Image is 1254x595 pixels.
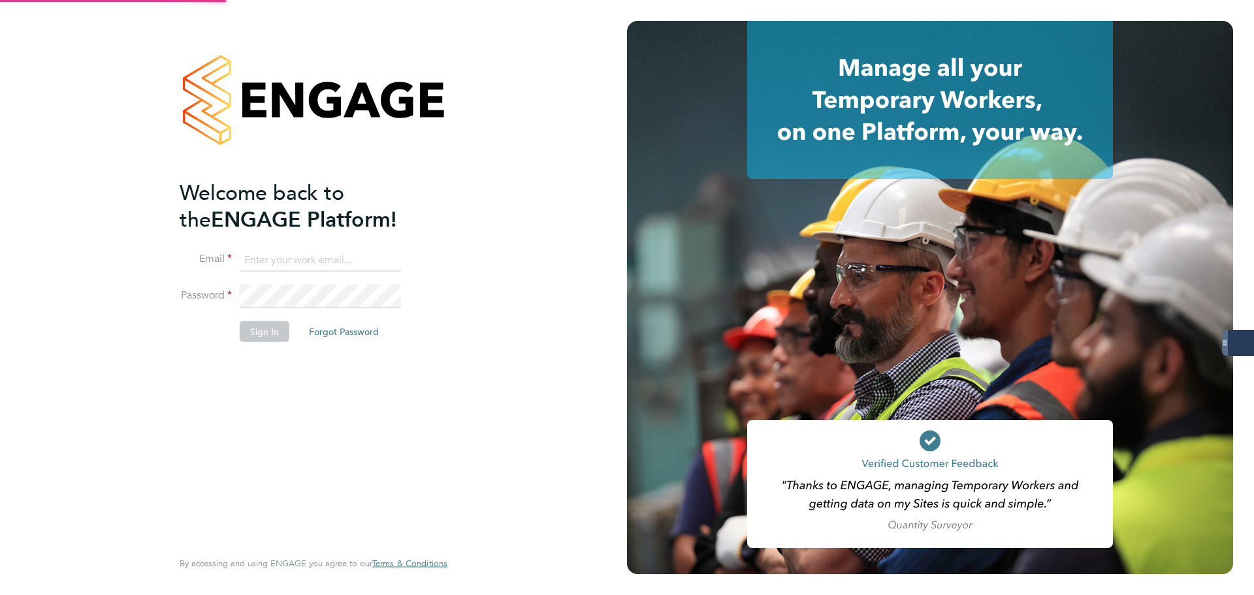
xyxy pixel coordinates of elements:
input: Enter your work email... [240,248,401,272]
a: Terms & Conditions [372,558,447,569]
button: Sign In [240,321,289,342]
label: Password [180,289,232,302]
span: Terms & Conditions [372,558,447,569]
label: Email [180,252,232,266]
h2: ENGAGE Platform! [180,179,434,233]
span: Welcome back to the [180,180,344,232]
button: Forgot Password [298,321,389,342]
span: By accessing and using ENGAGE you agree to our [180,558,447,569]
